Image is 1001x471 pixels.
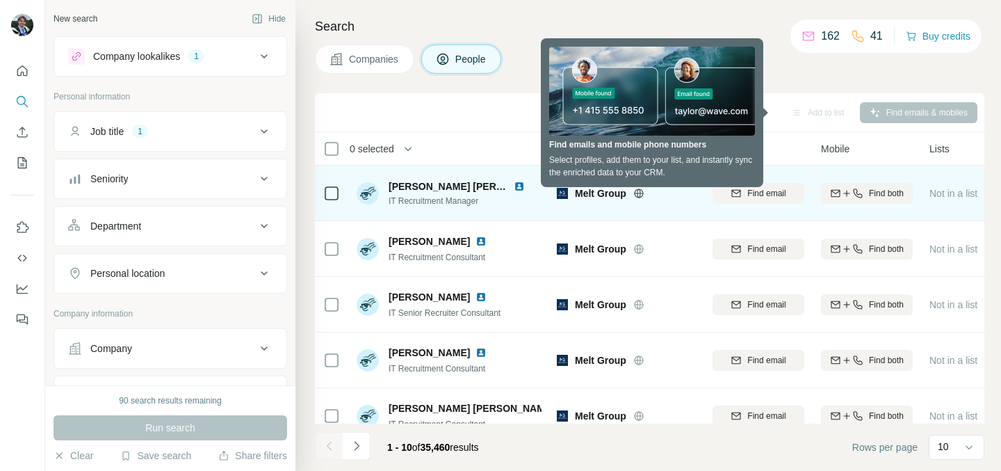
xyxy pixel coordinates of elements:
[747,298,786,311] span: Find email
[389,181,555,192] span: [PERSON_NAME] [PERSON_NAME]
[54,162,286,195] button: Seniority
[929,244,977,255] span: Not in a list
[475,236,487,247] img: LinkedIn logo
[929,142,950,156] span: Lists
[387,442,479,453] span: results
[90,342,132,356] div: Company
[821,28,840,45] p: 162
[713,239,804,260] button: Find email
[475,292,487,303] img: LinkedIn logo
[455,52,487,66] span: People
[869,187,904,200] span: Find both
[54,40,286,73] button: Company lookalikes1
[218,449,287,463] button: Share filters
[929,355,977,366] span: Not in a list
[557,188,568,199] img: Logo of Melt Group
[357,294,379,316] img: Avatar
[870,28,883,45] p: 41
[821,406,913,426] button: Find both
[90,219,141,233] div: Department
[11,150,33,175] button: My lists
[54,209,286,243] button: Department
[54,332,286,365] button: Company
[713,183,804,204] button: Find email
[821,183,913,204] button: Find both
[389,364,485,374] span: IT Recruitment Consultant
[120,449,191,463] button: Save search
[389,308,500,318] span: IT Senior Recruiter Consultant
[11,120,33,145] button: Enrich CSV
[821,142,849,156] span: Mobile
[575,298,626,312] span: Melt Group
[54,308,287,320] p: Company information
[11,14,33,36] img: Avatar
[557,142,599,156] span: Company
[852,440,918,454] span: Rows per page
[357,182,379,205] img: Avatar
[349,52,400,66] span: Companies
[11,215,33,240] button: Use Surfe on LinkedIn
[557,244,568,255] img: Logo of Melt Group
[54,379,286,413] button: Industry
[389,253,485,262] span: IT Recruitment Consultant
[11,89,33,114] button: Search
[54,13,97,25] div: New search
[132,125,148,138] div: 1
[747,410,786,422] span: Find email
[938,440,949,454] p: 10
[54,257,286,290] button: Personal location
[54,449,93,463] button: Clear
[11,58,33,83] button: Quick start
[389,401,555,415] span: [PERSON_NAME] [PERSON_NAME]
[357,238,379,260] img: Avatar
[389,234,470,248] span: [PERSON_NAME]
[412,442,421,453] span: of
[869,298,904,311] span: Find both
[90,172,128,186] div: Seniority
[11,307,33,332] button: Feedback
[389,420,485,429] span: IT Recruitment Consultant
[821,239,913,260] button: Find both
[557,355,568,366] img: Logo of Melt Group
[54,90,287,103] p: Personal information
[713,350,804,371] button: Find email
[475,347,487,358] img: LinkedIn logo
[575,353,626,367] span: Melt Group
[747,354,786,367] span: Find email
[188,50,204,63] div: 1
[869,410,904,422] span: Find both
[343,432,371,460] button: Navigate to next page
[54,115,286,148] button: Job title1
[387,442,412,453] span: 1 - 10
[357,405,379,427] img: Avatar
[350,142,394,156] span: 0 selected
[747,187,786,200] span: Find email
[821,350,913,371] button: Find both
[389,195,542,207] span: IT Recruitment Manager
[93,49,180,63] div: Company lookalikes
[869,354,904,367] span: Find both
[11,276,33,301] button: Dashboard
[119,394,221,407] div: 90 search results remaining
[421,442,450,453] span: 35,460
[514,181,525,192] img: LinkedIn logo
[906,26,970,46] button: Buy credits
[557,410,568,422] img: Logo of Melt Group
[747,243,786,255] span: Find email
[575,409,626,423] span: Melt Group
[929,188,977,199] span: Not in a list
[315,17,984,36] h4: Search
[11,246,33,271] button: Use Surfe API
[929,410,977,422] span: Not in a list
[357,349,379,372] img: Avatar
[389,290,470,304] span: [PERSON_NAME]
[90,266,165,280] div: Personal location
[869,243,904,255] span: Find both
[557,299,568,310] img: Logo of Melt Group
[821,294,913,315] button: Find both
[90,125,124,138] div: Job title
[713,294,804,315] button: Find email
[713,142,737,156] span: Email
[575,242,626,256] span: Melt Group
[389,347,470,358] span: [PERSON_NAME]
